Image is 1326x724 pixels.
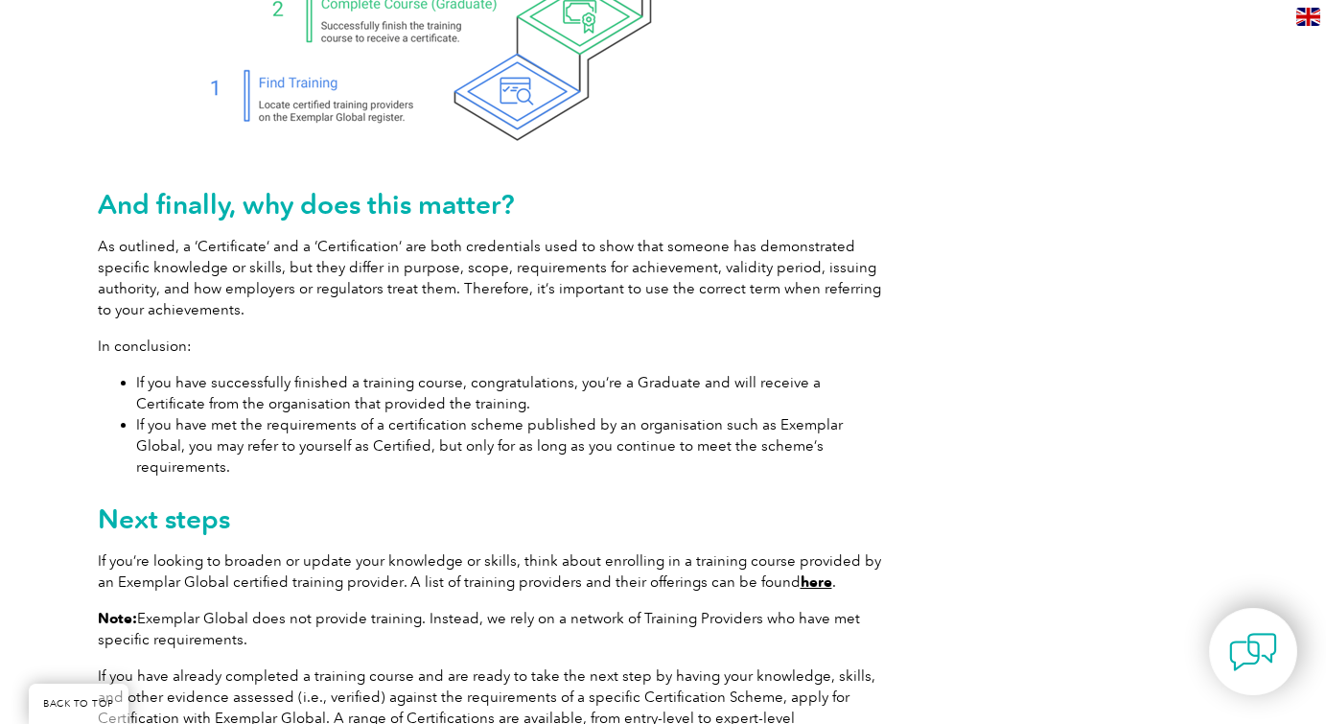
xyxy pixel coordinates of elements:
p: Exemplar Global does not provide training. Instead, we rely on a network of Training Providers wh... [98,608,884,650]
h2: And finally, why does this matter? [98,189,884,220]
li: If you have successfully finished a training course, congratulations, you’re a Graduate and will ... [136,372,884,414]
img: en [1296,8,1320,26]
li: If you have met the requirements of a certification scheme published by an organisation such as E... [136,414,884,478]
a: BACK TO TOP [29,684,128,724]
p: In conclusion: [98,336,884,357]
strong: Note: [98,610,137,627]
a: here [801,573,832,591]
p: If you’re looking to broaden or update your knowledge or skills, think about enrolling in a train... [98,550,884,593]
p: As outlined, a ‘Certificate’ and a ‘Certification’ are both credentials used to show that someone... [98,236,884,320]
h2: Next steps [98,503,884,534]
img: contact-chat.png [1229,628,1277,676]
